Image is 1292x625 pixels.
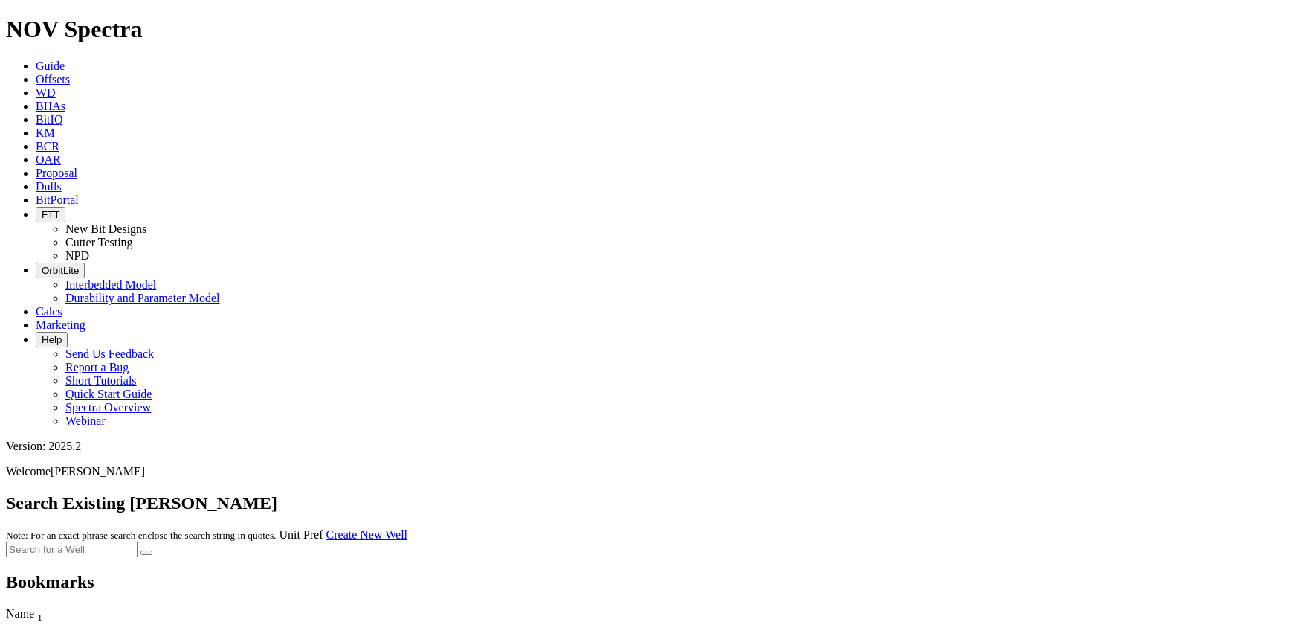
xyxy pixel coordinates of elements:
a: Webinar [65,414,106,427]
div: Version: 2025.2 [6,440,1286,453]
a: Short Tutorials [65,374,137,387]
a: Create New Well [326,528,407,541]
button: Help [36,332,68,347]
a: Cutter Testing [65,236,133,249]
a: Spectra Overview [65,401,151,414]
button: OrbitLite [36,263,85,278]
sub: 1 [37,612,42,623]
a: OAR [36,153,61,166]
a: Proposal [36,167,77,179]
button: FTT [36,207,65,222]
a: Marketing [36,318,85,331]
a: NPD [65,249,89,262]
a: Guide [36,60,65,72]
h1: NOV Spectra [6,16,1286,43]
p: Welcome [6,465,1286,478]
span: FTT [42,209,59,220]
a: Unit Pref [279,528,323,541]
a: New Bit Designs [65,222,146,235]
a: Calcs [36,305,62,318]
h2: Search Existing [PERSON_NAME] [6,493,1286,513]
a: Report a Bug [65,361,129,374]
input: Search for a Well [6,542,138,557]
a: BitIQ [36,113,62,126]
a: Interbedded Model [65,278,156,291]
a: Quick Start Guide [65,388,152,400]
a: Offsets [36,73,70,86]
a: WD [36,86,56,99]
span: [PERSON_NAME] [51,465,145,478]
a: Send Us Feedback [65,347,154,360]
span: Help [42,334,62,345]
a: Durability and Parameter Model [65,292,220,304]
span: Sort None [37,607,42,620]
h2: Bookmarks [6,572,1286,592]
span: OrbitLite [42,265,79,276]
a: Dulls [36,180,62,193]
div: Name Sort None [6,607,1186,624]
a: BCR [36,140,59,153]
a: KM [36,126,55,139]
span: Name [6,607,34,620]
small: Note: For an exact phrase search enclose the search string in quotes. [6,530,276,541]
a: BitPortal [36,193,79,206]
a: BHAs [36,100,65,112]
